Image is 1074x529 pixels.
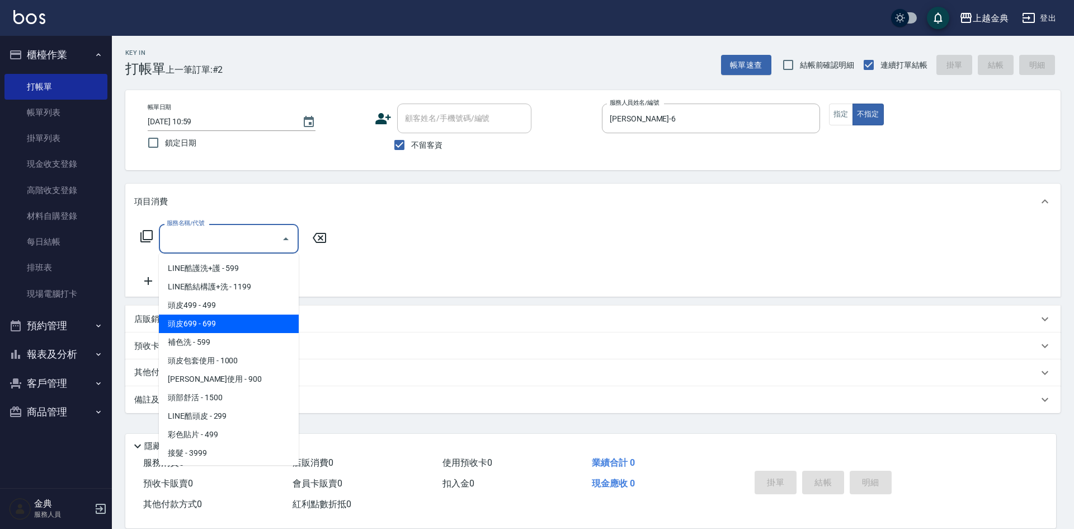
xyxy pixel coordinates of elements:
[800,59,855,71] span: 結帳前確認明細
[166,63,223,77] span: 上一筆訂單:#2
[442,478,474,489] span: 扣入金 0
[880,59,927,71] span: 連續打單結帳
[4,229,107,255] a: 每日結帳
[829,104,853,125] button: 指定
[4,125,107,151] a: 掛單列表
[159,333,299,352] span: 補色洗 - 599
[4,397,107,427] button: 商品管理
[143,457,184,468] span: 服務消費 0
[592,457,635,468] span: 業績合計 0
[148,103,171,111] label: 帳單日期
[442,457,492,468] span: 使用預收卡 0
[4,255,107,280] a: 排班表
[9,498,31,520] img: Person
[134,313,168,325] p: 店販銷售
[1018,8,1061,29] button: 登出
[159,425,299,444] span: 彩色貼片 - 499
[277,230,295,248] button: Close
[610,99,659,107] label: 服務人員姓名/編號
[159,407,299,425] span: LINE酷頭皮 - 299
[293,457,333,468] span: 店販消費 0
[411,139,442,151] span: 不留客資
[125,333,1061,359] div: 預收卡販賣
[4,40,107,69] button: 櫃檯作業
[4,151,107,177] a: 現金收支登錄
[721,55,771,76] button: 帳單速查
[592,478,635,489] span: 現金應收 0
[295,109,322,135] button: Choose date, selected date is 2025-10-05
[4,100,107,125] a: 帳單列表
[34,498,91,509] h5: 金典
[159,352,299,370] span: 頭皮包套使用 - 1000
[4,311,107,340] button: 預約管理
[134,367,190,379] p: 其他付款方式
[973,11,1009,25] div: 上越金典
[4,281,107,307] a: 現場電腦打卡
[159,296,299,315] span: 頭皮499 - 499
[159,259,299,278] span: LINE酷護洗+護 - 599
[159,278,299,296] span: LINE酷結構護+洗 - 1199
[143,478,193,489] span: 預收卡販賣 0
[125,49,166,57] h2: Key In
[4,369,107,398] button: 客戶管理
[125,184,1061,219] div: 項目消費
[134,196,168,208] p: 項目消費
[144,441,195,452] p: 隱藏業績明細
[4,74,107,100] a: 打帳單
[125,386,1061,413] div: 備註及來源
[159,388,299,407] span: 頭部舒活 - 1500
[143,499,202,509] span: 其他付款方式 0
[165,137,196,149] span: 鎖定日期
[4,177,107,203] a: 高階收支登錄
[134,394,176,406] p: 備註及來源
[159,370,299,388] span: [PERSON_NAME]使用 - 900
[148,113,291,131] input: YYYY/MM/DD hh:mm
[125,359,1061,386] div: 其他付款方式
[34,509,91,519] p: 服務人員
[125,306,1061,333] div: 店販銷售
[167,219,204,227] label: 服務名稱/代號
[293,478,342,489] span: 會員卡販賣 0
[4,203,107,229] a: 材料自購登錄
[13,10,45,24] img: Logo
[125,61,166,77] h3: 打帳單
[159,315,299,333] span: 頭皮699 - 699
[955,7,1013,30] button: 上越金典
[159,444,299,462] span: 接髮 - 3999
[293,499,351,509] span: 紅利點數折抵 0
[4,340,107,369] button: 報表及分析
[852,104,884,125] button: 不指定
[159,462,299,481] span: 卸接髮片 - 100
[134,340,176,352] p: 預收卡販賣
[927,7,949,29] button: save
